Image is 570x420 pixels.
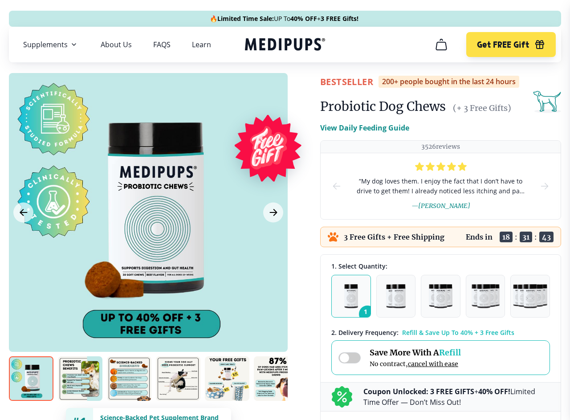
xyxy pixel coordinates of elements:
[153,40,171,49] a: FAQS
[245,36,325,54] a: Medipups
[439,347,461,358] span: Refill
[513,284,547,308] img: Pack of 5 - Natural Dog Supplements
[539,153,550,219] button: next-slide
[13,203,33,223] button: Previous Image
[359,306,376,322] span: 1
[411,202,470,210] span: — [PERSON_NAME]
[101,40,132,49] a: About Us
[539,232,554,242] span: 43
[466,232,493,241] p: Ends in
[254,356,298,401] img: Probiotic Dog Chews | Natural Dog Supplements
[210,14,358,23] span: 🔥 UP To +
[344,232,444,241] p: 3 Free Gifts + Free Shipping
[472,284,500,308] img: Pack of 4 - Natural Dog Supplements
[107,356,151,401] img: Probiotic Dog Chews | Natural Dog Supplements
[344,284,358,308] img: Pack of 1 - Natural Dog Supplements
[370,347,461,358] span: Save More With A
[500,232,513,242] span: 18
[429,284,453,308] img: Pack of 3 - Natural Dog Supplements
[466,32,556,57] button: Get FREE Gift
[331,153,342,219] button: prev-slide
[402,328,514,337] span: Refill & Save Up To 40% + 3 Free Gifts
[515,232,517,241] span: :
[453,103,511,113] span: (+ 3 Free Gifts)
[534,232,537,241] span: :
[263,203,283,223] button: Next Image
[356,176,525,196] span: “ My dog loves them. I enjoy the fact that I don’t have to drive to get them! I already noticed l...
[379,76,519,88] div: 200+ people bought in the last 24 hours
[408,360,458,368] span: cancel with ease
[23,40,68,49] span: Supplements
[58,356,102,401] img: Probiotic Dog Chews | Natural Dog Supplements
[331,275,371,318] button: 1
[370,360,461,368] span: No contract,
[205,356,249,401] img: Probiotic Dog Chews | Natural Dog Supplements
[23,39,79,50] button: Supplements
[431,34,452,55] button: cart
[520,232,532,242] span: 31
[363,386,550,408] p: + Limited Time Offer — Don’t Miss Out!
[478,387,510,396] b: 40% OFF!
[363,387,474,396] b: Coupon Unlocked: 3 FREE GIFTS
[386,284,406,308] img: Pack of 2 - Natural Dog Supplements
[9,356,53,401] img: Probiotic Dog Chews | Natural Dog Supplements
[320,76,373,88] span: BestSeller
[477,40,529,50] span: Get FREE Gift
[192,40,211,49] a: Learn
[320,122,409,133] p: View Daily Feeding Guide
[331,262,550,270] div: 1. Select Quantity:
[421,143,460,151] p: 3526 reviews
[331,328,399,337] span: 2 . Delivery Frequency:
[156,356,200,401] img: Probiotic Dog Chews | Natural Dog Supplements
[320,98,446,114] h1: Probiotic Dog Chews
